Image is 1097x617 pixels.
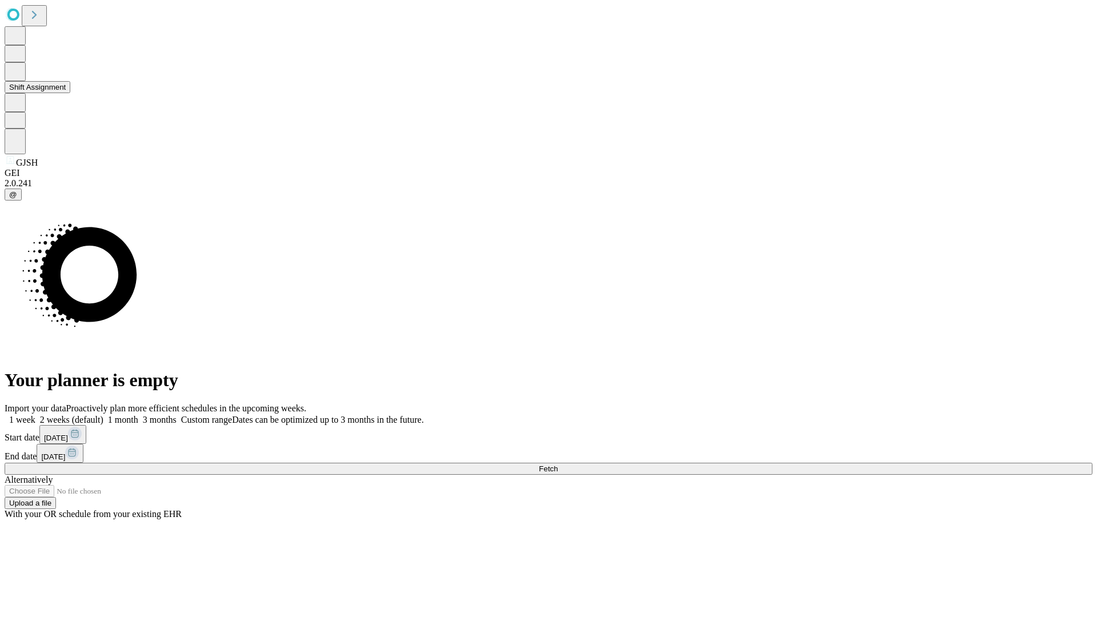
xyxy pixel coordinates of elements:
[5,509,182,519] span: With your OR schedule from your existing EHR
[5,81,70,93] button: Shift Assignment
[5,444,1092,463] div: End date
[66,403,306,413] span: Proactively plan more efficient schedules in the upcoming weeks.
[39,425,86,444] button: [DATE]
[9,415,35,424] span: 1 week
[5,189,22,201] button: @
[5,178,1092,189] div: 2.0.241
[40,415,103,424] span: 2 weeks (default)
[16,158,38,167] span: GJSH
[5,370,1092,391] h1: Your planner is empty
[539,464,558,473] span: Fetch
[232,415,423,424] span: Dates can be optimized up to 3 months in the future.
[5,403,66,413] span: Import your data
[9,190,17,199] span: @
[44,434,68,442] span: [DATE]
[143,415,177,424] span: 3 months
[5,425,1092,444] div: Start date
[5,463,1092,475] button: Fetch
[108,415,138,424] span: 1 month
[41,452,65,461] span: [DATE]
[37,444,83,463] button: [DATE]
[5,168,1092,178] div: GEI
[5,497,56,509] button: Upload a file
[181,415,232,424] span: Custom range
[5,475,53,484] span: Alternatively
